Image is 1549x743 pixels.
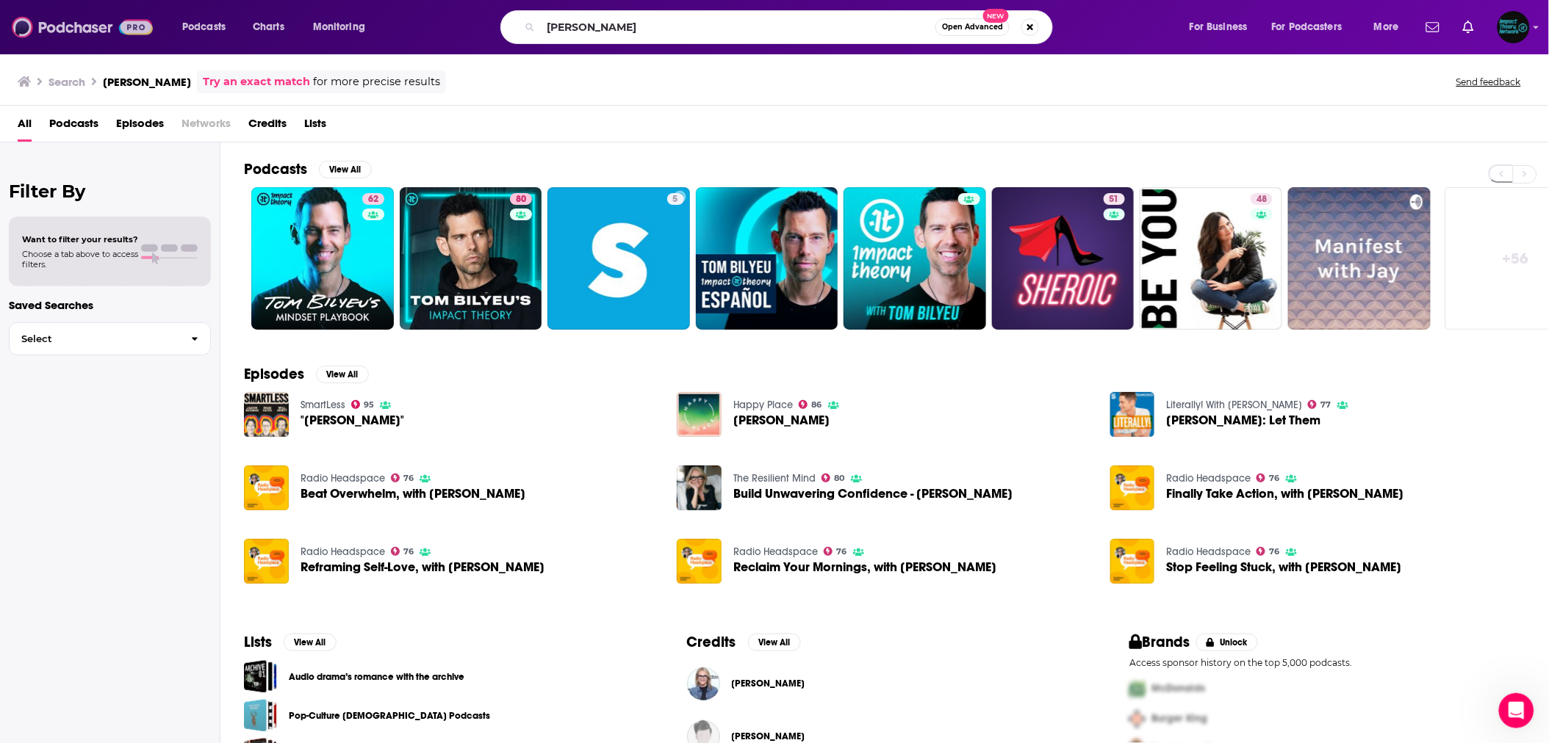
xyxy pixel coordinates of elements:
span: 76 [837,548,847,555]
button: open menu [303,15,384,39]
a: 48 [1251,193,1273,205]
span: Choose a tab above to access filters. [22,249,138,269]
a: Radio Headspace [301,472,385,485]
span: Select [10,334,179,344]
span: Monitoring [313,17,365,37]
a: 80 [510,193,532,205]
a: 86 [799,400,822,409]
a: PodcastsView All [244,160,372,178]
a: ListsView All [244,633,337,651]
span: New [983,9,1010,23]
a: 51 [992,187,1135,330]
a: Radio Headspace [1166,472,1251,485]
a: All [18,112,32,142]
span: Charts [253,17,284,37]
span: Credits [248,112,287,142]
a: 62 [362,193,384,205]
a: "Mel Robbins" [244,392,289,437]
button: Select [9,322,211,355]
a: Podcasts [49,112,98,142]
input: Search podcasts, credits, & more... [541,15,935,39]
a: Reclaim Your Mornings, with Mel Robbins [733,561,996,573]
img: Mel Robbins [677,392,722,437]
img: Second Pro Logo [1124,704,1151,734]
button: open menu [1179,15,1266,39]
span: Burger King [1151,713,1207,725]
h2: Podcasts [244,160,307,178]
h2: Episodes [244,365,304,383]
a: 76 [391,474,414,482]
span: [PERSON_NAME] [732,678,805,689]
div: Search podcasts, credits, & more... [514,10,1067,44]
a: Finally Take Action, with Mel Robbins [1166,488,1404,500]
span: 76 [1270,548,1280,555]
span: Pop-Culture Christian Podcasts [244,699,277,732]
a: CreditsView All [687,633,801,651]
span: 51 [1110,192,1119,207]
span: For Podcasters [1272,17,1343,37]
button: View All [748,634,801,651]
span: Want to filter your results? [22,234,138,244]
span: 5 [673,192,678,207]
a: Radio Headspace [301,546,385,558]
h2: Filter By [9,181,211,202]
a: Try an exact match [203,73,310,90]
button: open menu [1262,15,1364,39]
button: View All [316,366,369,383]
a: Radio Headspace [1166,546,1251,558]
button: View All [319,161,372,178]
span: Beat Overwhelm, with [PERSON_NAME] [301,488,525,500]
a: 5 [547,187,690,330]
a: EpisodesView All [244,365,369,383]
span: 80 [835,475,845,482]
span: 48 [1257,192,1267,207]
a: Beat Overwhelm, with Mel Robbins [301,488,525,500]
a: 77 [1308,400,1331,409]
button: Open AdvancedNew [935,18,1010,36]
span: For Business [1190,17,1248,37]
span: Logged in as rich38187 [1498,11,1530,43]
img: Reclaim Your Mornings, with Mel Robbins [677,539,722,584]
img: Finally Take Action, with Mel Robbins [1110,465,1155,510]
span: McDonalds [1151,683,1205,695]
span: [PERSON_NAME] [733,414,830,427]
img: User Profile [1498,11,1530,43]
h2: Credits [687,633,736,651]
a: Pop-Culture [DEMOGRAPHIC_DATA] Podcasts [289,708,490,724]
a: 76 [1257,547,1280,556]
img: Mel Robbins: Let Them [1110,392,1155,437]
a: 62 [251,187,394,330]
a: Judie Robbins [732,731,805,742]
a: 80 [400,187,542,330]
a: Radio Headspace [733,546,818,558]
span: [PERSON_NAME] [732,731,805,742]
a: Episodes [116,112,164,142]
a: 80 [822,474,845,482]
span: 76 [403,475,414,482]
span: 77 [1321,402,1331,408]
img: Stop Feeling Stuck, with Mel Robbins [1110,539,1155,584]
a: Build Unwavering Confidence - Mel Robbins [733,488,1013,500]
span: "[PERSON_NAME]" [301,414,404,427]
button: open menu [172,15,245,39]
iframe: Intercom live chat [1499,693,1534,728]
span: [PERSON_NAME]: Let Them [1166,414,1320,427]
img: Build Unwavering Confidence - Mel Robbins [677,465,722,510]
span: for more precise results [313,73,440,90]
a: Happy Place [733,399,793,411]
span: Reclaim Your Mornings, with [PERSON_NAME] [733,561,996,573]
span: Networks [182,112,231,142]
span: Open Advanced [942,23,1003,31]
button: Unlock [1196,634,1259,651]
a: Show notifications dropdown [1420,15,1445,40]
a: Mel Robbins: Let Them [1166,414,1320,427]
a: Lists [304,112,326,142]
a: Show notifications dropdown [1457,15,1480,40]
span: Audio drama’s romance with the archive [244,660,277,693]
a: Reframing Self-Love, with Mel Robbins [301,561,545,573]
a: SmartLess [301,399,345,411]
